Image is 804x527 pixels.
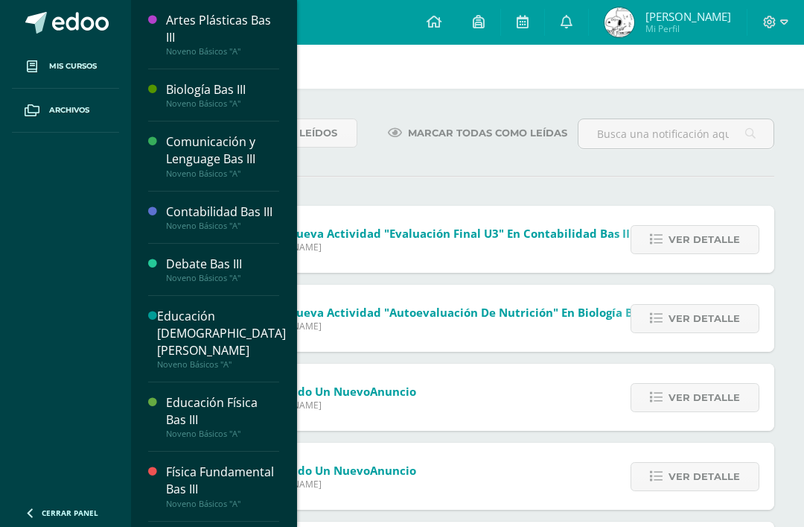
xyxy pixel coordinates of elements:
[166,256,279,273] div: Debate Bas III
[166,256,279,283] a: Debate Bas IIINoveno Básicos "A"
[370,384,416,399] span: Anuncio
[166,46,279,57] div: Noveno Básicos "A"
[669,305,740,332] span: Ver detalle
[166,429,279,439] div: Noveno Básicos "A"
[223,241,634,253] span: [DATE][PERSON_NAME]
[223,226,634,241] span: Tienes una nueva actividad "Evaluación final U3" En Contabilidad Bas III
[223,305,659,320] span: Tienes una nueva actividad "Autoevaluación de nutrición" En Biología Bas III
[645,9,731,24] span: [PERSON_NAME]
[166,499,279,509] div: Noveno Básicos "A"
[166,394,279,429] div: Educación Física Bas III
[166,12,279,46] div: Artes Plásticas Bas III
[157,308,286,359] div: Educación [DEMOGRAPHIC_DATA][PERSON_NAME]
[166,203,279,231] a: Contabilidad Bas IIINoveno Básicos "A"
[669,463,740,490] span: Ver detalle
[645,22,731,35] span: Mi Perfil
[166,168,279,179] div: Noveno Básicos "A"
[166,81,279,98] div: Biología Bas III
[166,273,279,283] div: Noveno Básicos "A"
[578,119,773,148] input: Busca una notificación aquí
[49,60,97,72] span: Mis cursos
[166,133,279,168] div: Comunicación y Lenguage Bas III
[408,119,567,147] span: Marcar todas como leídas
[166,98,279,109] div: Noveno Básicos "A"
[669,384,740,411] span: Ver detalle
[49,104,89,116] span: Archivos
[259,119,357,148] a: Leídos
[166,464,279,508] a: Física Fundamental Bas IIINoveno Básicos "A"
[42,508,98,518] span: Cerrar panel
[223,463,416,478] span: Se ha publicado un nuevo
[166,464,279,498] div: Física Fundamental Bas III
[369,119,586,148] a: Marcar todas como leídas
[299,119,337,147] span: Leídos
[166,81,279,109] a: Biología Bas IIINoveno Básicos "A"
[157,308,286,370] a: Educación [DEMOGRAPHIC_DATA][PERSON_NAME]Noveno Básicos "A"
[166,221,279,231] div: Noveno Básicos "A"
[12,89,119,133] a: Archivos
[166,394,279,439] a: Educación Física Bas IIINoveno Básicos "A"
[12,45,119,89] a: Mis cursos
[223,320,659,332] span: [DATE][PERSON_NAME]
[669,226,740,253] span: Ver detalle
[223,478,416,490] span: [DATE][PERSON_NAME]
[223,384,416,399] span: Se ha publicado un nuevo
[223,399,416,411] span: [DATE][PERSON_NAME]
[604,7,634,37] img: 2fe051a0aa0600d40a4c34f2cb07456b.png
[166,12,279,57] a: Artes Plásticas Bas IIINoveno Básicos "A"
[166,133,279,178] a: Comunicación y Lenguage Bas IIINoveno Básicos "A"
[157,359,286,370] div: Noveno Básicos "A"
[370,463,416,478] span: Anuncio
[166,203,279,221] div: Contabilidad Bas III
